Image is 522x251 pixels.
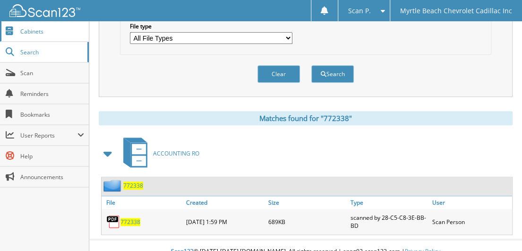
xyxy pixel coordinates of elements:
a: ACCOUNTING RO [118,135,199,172]
label: File type [130,22,292,30]
div: scanned by 28-C5-C8-3E-BB-BD [348,211,430,232]
a: Created [184,196,266,209]
a: 772338 [120,218,140,226]
div: [DATE] 1:59 PM [184,211,266,232]
a: Size [266,196,348,209]
span: Scan [20,69,84,77]
a: 772338 [123,182,143,190]
a: Type [348,196,430,209]
span: Bookmarks [20,111,84,119]
span: Search [20,48,83,56]
div: Scan Person [430,211,512,232]
img: PDF.png [106,215,120,229]
span: Reminders [20,90,84,98]
iframe: Chat Widget [475,206,522,251]
span: Announcements [20,173,84,181]
span: Myrtle Beach Chevrolet Cadillac Inc [400,8,512,14]
span: Cabinets [20,27,84,35]
button: Clear [257,65,300,83]
button: Search [311,65,354,83]
a: User [430,196,512,209]
span: Scan P. [348,8,371,14]
span: ACCOUNTING RO [153,149,199,157]
img: folder2.png [103,180,123,191]
a: File [102,196,184,209]
span: User Reports [20,131,77,139]
img: scan123-logo-white.svg [9,4,80,17]
div: 689KB [266,211,348,232]
span: Help [20,152,84,160]
div: Matches found for "772338" [99,111,513,125]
